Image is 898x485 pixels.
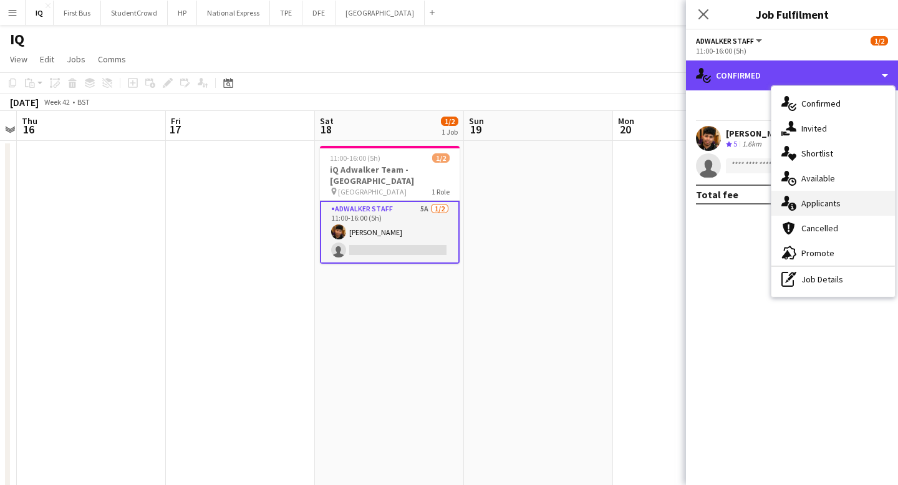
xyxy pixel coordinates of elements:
span: 11:00-16:00 (5h) [330,153,380,163]
a: Jobs [62,51,90,67]
span: Cancelled [801,223,838,234]
span: Available [801,173,835,184]
span: 1 Role [432,187,450,196]
span: Thu [22,115,37,127]
span: Promote [801,247,834,259]
span: View [10,54,27,65]
button: [GEOGRAPHIC_DATA] [336,1,425,25]
span: [GEOGRAPHIC_DATA] [338,187,407,196]
span: 1/2 [871,36,888,46]
span: 1/2 [441,117,458,126]
span: Sun [469,115,484,127]
button: StudentCrowd [101,1,168,25]
app-card-role: Adwalker Staff5A1/211:00-16:00 (5h)[PERSON_NAME] [320,201,460,264]
span: Fri [171,115,181,127]
button: IQ [26,1,54,25]
span: 16 [20,122,37,137]
span: Adwalker Staff [696,36,754,46]
h1: IQ [10,30,24,49]
h3: Job Fulfilment [686,6,898,22]
span: Invited [801,123,827,134]
span: Week 42 [41,97,72,107]
div: 1 Job [442,127,458,137]
button: HP [168,1,197,25]
span: Confirmed [801,98,841,109]
button: First Bus [54,1,101,25]
app-job-card: 11:00-16:00 (5h)1/2iQ Adwalker Team - [GEOGRAPHIC_DATA] [GEOGRAPHIC_DATA]1 RoleAdwalker Staff5A1/... [320,146,460,264]
div: Total fee [696,188,738,201]
button: Adwalker Staff [696,36,764,46]
span: Mon [618,115,634,127]
span: 1/2 [432,153,450,163]
span: 5 [733,139,737,148]
span: Edit [40,54,54,65]
div: 11:00-16:00 (5h) [696,46,888,55]
div: Job Details [771,267,895,292]
span: 17 [169,122,181,137]
div: [PERSON_NAME] [726,128,792,139]
button: TPE [270,1,302,25]
span: Sat [320,115,334,127]
div: Confirmed [686,60,898,90]
button: National Express [197,1,270,25]
div: 1.6km [740,139,764,150]
span: 19 [467,122,484,137]
div: BST [77,97,90,107]
span: 18 [318,122,334,137]
h3: iQ Adwalker Team - [GEOGRAPHIC_DATA] [320,164,460,186]
span: 20 [616,122,634,137]
a: Edit [35,51,59,67]
div: [DATE] [10,96,39,108]
span: Applicants [801,198,841,209]
span: Jobs [67,54,85,65]
button: DFE [302,1,336,25]
a: View [5,51,32,67]
a: Comms [93,51,131,67]
span: Shortlist [801,148,833,159]
span: Comms [98,54,126,65]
